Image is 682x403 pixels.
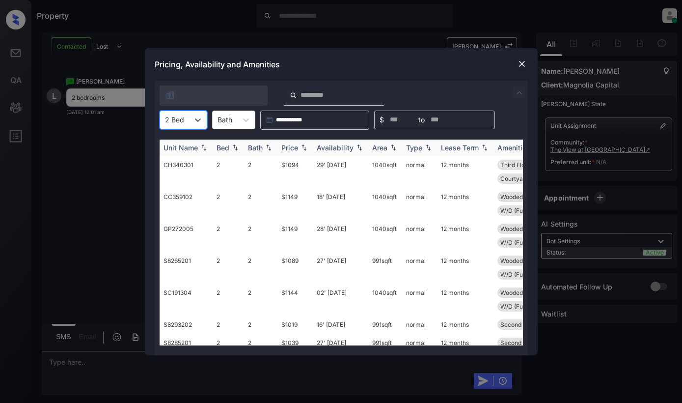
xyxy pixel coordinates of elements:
td: $1149 [277,188,313,220]
td: CH340301 [160,156,213,188]
td: 2 [244,252,277,284]
div: Lease Term [441,144,479,152]
span: Courtyard view [500,175,544,182]
td: 1040 sqft [368,156,402,188]
td: $1149 [277,220,313,252]
td: 2 [244,188,277,220]
span: Wooded View [500,193,538,201]
td: 2 [213,252,244,284]
td: SC191304 [160,284,213,316]
span: Wooded View [500,225,538,232]
td: normal [402,220,437,252]
img: sorting [388,144,398,151]
td: 2 [213,156,244,188]
span: Second Floor [500,321,537,328]
span: Third Floor [500,161,531,169]
td: 18' [DATE] [313,188,368,220]
div: Pricing, Availability and Amenities [145,48,538,81]
td: GP272005 [160,220,213,252]
td: 1040 sqft [368,284,402,316]
td: 991 sqft [368,334,402,366]
td: 2 [244,156,277,188]
td: 991 sqft [368,316,402,334]
td: normal [402,284,437,316]
td: $1144 [277,284,313,316]
td: 02' [DATE] [313,284,368,316]
td: 12 months [437,252,493,284]
img: sorting [299,144,309,151]
span: W/D (Full Sized... [500,303,547,310]
td: 12 months [437,334,493,366]
td: normal [402,252,437,284]
img: icon-zuma [290,91,297,100]
div: Unit Name [164,144,198,152]
td: 28' [DATE] [313,220,368,252]
td: 2 [244,334,277,366]
span: W/D (Full Sized... [500,271,547,278]
td: 1040 sqft [368,188,402,220]
td: $1089 [277,252,313,284]
td: 2 [213,284,244,316]
div: Amenities [497,144,530,152]
td: 12 months [437,316,493,334]
td: 2 [213,220,244,252]
td: CC359102 [160,188,213,220]
td: 27' [DATE] [313,334,368,366]
img: icon-zuma [514,87,525,99]
div: Availability [317,144,354,152]
td: $1039 [277,334,313,366]
td: 16' [DATE] [313,316,368,334]
td: S8293202 [160,316,213,334]
td: normal [402,156,437,188]
img: sorting [199,144,209,151]
img: sorting [264,144,273,151]
span: Wooded View [500,257,538,264]
td: 27' [DATE] [313,252,368,284]
img: sorting [480,144,490,151]
img: close [517,59,527,69]
div: Type [406,144,422,152]
td: 2 [213,334,244,366]
td: normal [402,334,437,366]
td: 2 [213,316,244,334]
td: 29' [DATE] [313,156,368,188]
img: sorting [355,144,364,151]
span: $ [380,115,384,125]
td: 2 [244,284,277,316]
td: 12 months [437,220,493,252]
td: 1040 sqft [368,220,402,252]
td: normal [402,316,437,334]
span: Second Floor [500,339,537,346]
div: Bath [248,144,263,152]
td: 12 months [437,188,493,220]
div: Price [281,144,298,152]
td: normal [402,188,437,220]
td: 2 [213,188,244,220]
img: sorting [423,144,433,151]
td: 12 months [437,284,493,316]
td: 991 sqft [368,252,402,284]
span: W/D (Full Sized... [500,207,547,214]
td: S8285201 [160,334,213,366]
div: Bed [217,144,229,152]
img: sorting [230,144,240,151]
td: 2 [244,220,277,252]
td: 2 [244,316,277,334]
td: 12 months [437,156,493,188]
span: to [418,115,425,125]
td: $1094 [277,156,313,188]
span: W/D (Full Sized... [500,239,547,246]
div: Area [372,144,387,152]
td: S8265201 [160,252,213,284]
td: $1019 [277,316,313,334]
img: icon-zuma [165,90,175,100]
span: Wooded View [500,289,538,296]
